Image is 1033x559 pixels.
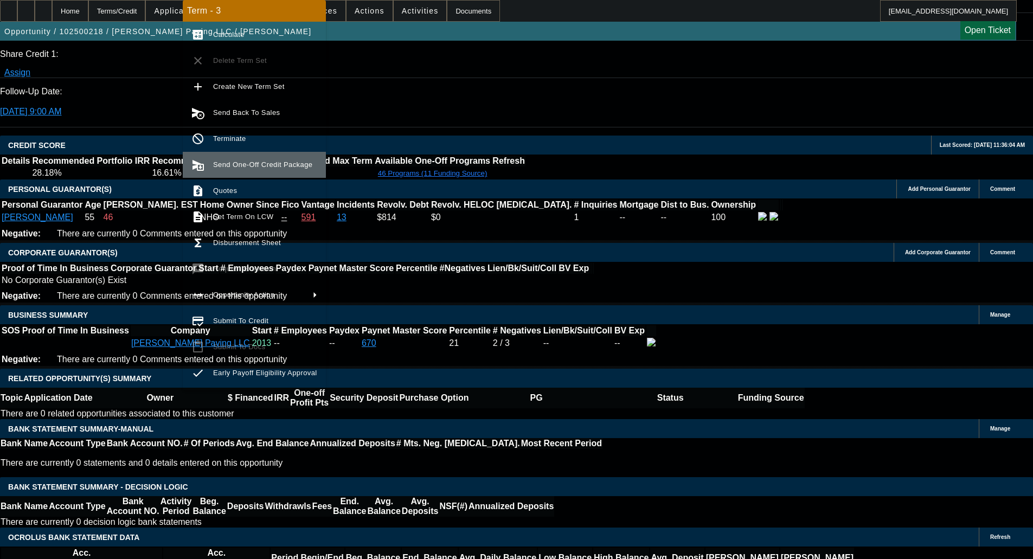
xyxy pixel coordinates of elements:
a: Assign [4,68,30,77]
span: CORPORATE GUARANTOR(S) [8,248,118,257]
th: Purchase Option [399,388,469,408]
b: Mortgage [620,200,659,209]
th: Recommended Portfolio IRR [31,156,150,166]
th: Withdrawls [264,496,311,517]
td: -- [614,337,645,349]
span: Disbursement Sheet [213,239,281,247]
button: Actions [347,1,393,21]
th: Account Type [48,438,106,449]
a: 13 [337,213,347,222]
b: Paydex [329,326,360,335]
td: 46 [103,211,198,223]
b: BV Exp [559,264,589,273]
th: Most Recent Period [521,438,602,449]
mat-icon: cancel_schedule_send [191,106,204,119]
th: Refresh [492,156,525,166]
span: Add Personal Guarantor [908,186,971,192]
mat-icon: check [191,367,204,380]
b: Negative: [2,291,41,300]
span: OCROLUS BANK STATEMENT DATA [8,533,139,542]
span: CREDIT SCORE [8,141,66,150]
span: Manage [990,312,1010,318]
b: Percentile [449,326,490,335]
td: 16.61% [151,168,266,178]
b: Ownership [711,200,756,209]
span: Comment [990,186,1015,192]
span: BANK STATEMENT SUMMARY-MANUAL [8,425,153,433]
button: Activities [394,1,447,21]
th: Beg. Balance [192,496,226,517]
a: Open Ticket [960,21,1015,40]
th: Proof of Time In Business [22,325,130,336]
span: Bank Statement Summary - Decision Logic [8,483,188,491]
span: Add Corporate Guarantor [905,249,971,255]
span: Opportunity / 102500218 / [PERSON_NAME] Paving LLC / [PERSON_NAME] [4,27,312,36]
mat-icon: credit_score [191,314,204,327]
span: Comment [990,249,1015,255]
a: [PERSON_NAME] [2,213,73,222]
b: Lien/Bk/Suit/Coll [543,326,612,335]
img: facebook-icon.png [647,338,656,346]
td: -- [619,211,659,223]
th: Account Type [48,496,106,517]
mat-icon: add [191,80,204,93]
th: Deposits [227,496,265,517]
b: Paynet Master Score [309,264,394,273]
span: PERSONAL GUARANTOR(S) [8,185,112,194]
span: Terminate [213,134,246,143]
td: 100 [710,211,756,223]
mat-icon: description [191,210,204,223]
th: # Mts. Neg. [MEDICAL_DATA]. [396,438,521,449]
th: Available One-Off Programs [374,156,491,166]
span: Quotes [213,187,237,195]
a: 670 [362,338,376,348]
th: Funding Source [737,388,805,408]
mat-icon: request_quote [191,184,204,197]
td: -- [329,337,360,349]
th: NSF(#) [439,496,468,517]
b: Incidents [337,200,375,209]
a: [PERSON_NAME] Paving LLC [131,338,250,348]
span: Last Scored: [DATE] 11:36:04 AM [940,142,1025,148]
mat-icon: functions [191,236,204,249]
b: Corporate Guarantor [111,264,196,273]
th: Recommended One Off IRR [151,156,266,166]
span: Submit To Credit [213,317,268,325]
b: Negative: [2,229,41,238]
th: SOS [1,325,21,336]
span: Create New Term Set [213,82,285,91]
th: Bank Account NO. [106,496,160,517]
span: Calculate [213,30,245,38]
th: Avg. Balance [367,496,401,517]
th: IRR [273,388,290,408]
b: Vantage [301,200,335,209]
b: # Negatives [493,326,541,335]
mat-icon: send_and_archive [191,158,204,171]
span: Activities [402,7,439,15]
th: Security Deposit [329,388,399,408]
td: -- [660,211,710,223]
b: #Negatives [440,264,486,273]
b: Age [85,200,101,209]
img: linkedin-icon.png [769,212,778,221]
th: Fees [312,496,332,517]
span: Set Term On LCW [213,213,273,221]
span: There are currently 0 Comments entered on this opportunity [57,291,287,300]
td: 28.18% [31,168,150,178]
b: Personal Guarantor [2,200,82,209]
th: Activity Period [160,496,193,517]
span: Actions [355,7,384,15]
b: # Inquiries [574,200,617,209]
th: Avg. Deposits [401,496,439,517]
td: -- [543,337,613,349]
span: Early Payoff Eligibility Approval [213,369,317,377]
th: End. Balance [332,496,367,517]
th: Bank Account NO. [106,438,183,449]
b: Revolv. HELOC [MEDICAL_DATA]. [431,200,572,209]
div: 2 / 3 [493,338,541,348]
span: There are currently 0 Comments entered on this opportunity [57,229,287,238]
mat-icon: calculate [191,28,204,41]
th: Annualized Deposits [309,438,395,449]
mat-icon: not_interested [191,132,204,145]
b: Dist to Bus. [661,200,709,209]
